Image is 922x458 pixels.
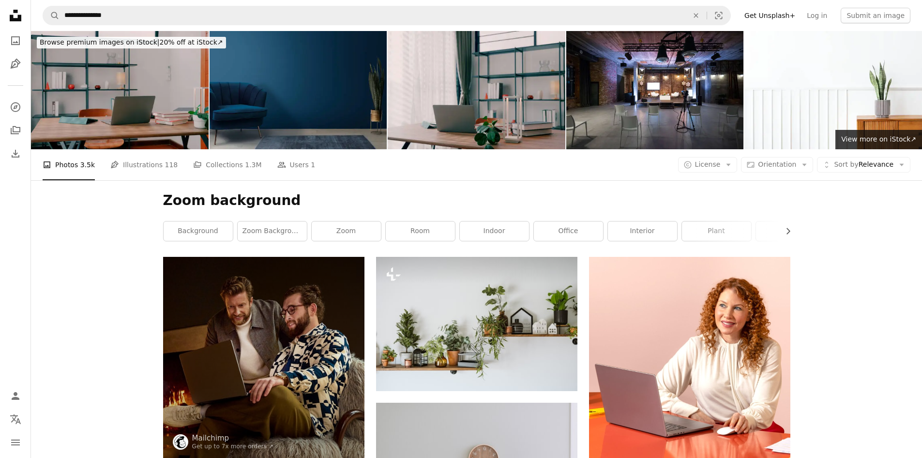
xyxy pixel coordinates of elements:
a: a shelf filled with potted plants on top of a white wall [376,319,577,328]
button: Submit an image [841,8,910,23]
a: Two men looking at a laptop near a fireplace [163,353,364,362]
a: indoor [460,221,529,241]
a: Browse premium images on iStock|20% off at iStock↗ [31,31,232,54]
img: Modern seminar space in convention center [566,31,744,149]
a: interior [608,221,677,241]
a: Log in / Sign up [6,386,25,406]
a: plant [682,221,751,241]
a: Explore [6,97,25,117]
a: View more on iStock↗ [835,130,922,149]
button: Clear [685,6,707,25]
a: Collections [6,121,25,140]
img: Go to Mailchimp's profile [173,434,188,450]
button: Visual search [707,6,730,25]
button: Sort byRelevance [817,157,910,173]
a: Mailchimp [192,433,274,443]
a: Illustrations [6,54,25,74]
form: Find visuals sitewide [43,6,731,25]
div: 20% off at iStock ↗ [37,37,226,48]
button: Menu [6,433,25,452]
a: Users 1 [277,149,316,180]
img: a shelf filled with potted plants on top of a white wall [376,257,577,391]
span: Relevance [834,160,893,170]
a: background [164,221,233,241]
a: Log in [801,8,833,23]
img: Table with Laptop and Studying Supplies, Ready for Upcoming Online Class. [388,31,565,149]
span: View more on iStock ↗ [841,135,916,143]
button: Search Unsplash [43,6,60,25]
img: Retro living room interior design [210,31,387,149]
span: Orientation [758,160,796,168]
button: License [678,157,738,173]
img: Table with Laptop and Studying Supplies, Ready for Upcoming Online Class. [31,31,209,149]
span: License [695,160,721,168]
span: 118 [165,159,178,170]
a: Collections 1.3M [193,149,261,180]
a: office [534,221,603,241]
h1: Zoom background [163,192,790,209]
span: 1 [311,159,315,170]
a: Get up to 7x more orders ↗ [192,443,274,450]
button: Language [6,410,25,429]
a: Home — Unsplash [6,6,25,27]
a: home [756,221,825,241]
a: Get Unsplash+ [739,8,801,23]
a: room [386,221,455,241]
a: Photos [6,31,25,50]
span: Sort by [834,160,858,168]
span: Browse premium images on iStock | [40,38,159,46]
img: Snake plant in a gray plant pot on a wooden cabinet [744,31,922,149]
button: Orientation [741,157,813,173]
a: zoom [312,221,381,241]
span: 1.3M [245,159,261,170]
button: scroll list to the right [779,221,790,241]
a: zoom background office [238,221,307,241]
a: Illustrations 118 [110,149,178,180]
a: Download History [6,144,25,163]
